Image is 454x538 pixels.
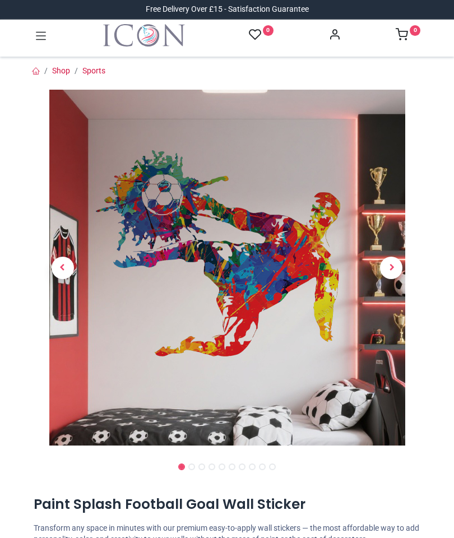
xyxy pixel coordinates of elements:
sup: 0 [263,25,274,36]
sup: 0 [410,25,420,36]
a: Account Info [328,31,341,40]
img: Paint Splash Football Goal Wall Sticker [49,90,405,446]
a: Sports [82,66,105,75]
a: 0 [396,31,420,40]
a: 0 [249,28,274,42]
a: Next [363,143,421,392]
h1: Paint Splash Football Goal Wall Sticker [34,495,420,514]
a: Shop [52,66,70,75]
span: Previous [52,257,74,279]
div: Free Delivery Over £15 - Satisfaction Guarantee [146,4,309,15]
img: Icon Wall Stickers [103,24,185,47]
a: Logo of Icon Wall Stickers [103,24,185,47]
span: Next [380,257,402,279]
a: Previous [34,143,92,392]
